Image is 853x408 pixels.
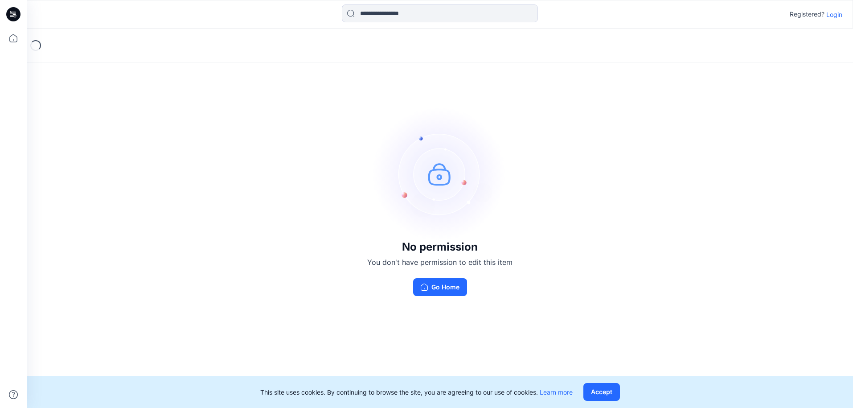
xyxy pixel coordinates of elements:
button: Accept [583,383,620,401]
img: no-perm.svg [373,107,507,241]
h3: No permission [367,241,513,253]
p: This site uses cookies. By continuing to browse the site, you are agreeing to our use of cookies. [260,387,573,397]
a: Learn more [540,388,573,396]
p: Registered? [790,9,824,20]
p: You don't have permission to edit this item [367,257,513,268]
button: Go Home [413,278,467,296]
p: Login [826,10,842,19]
